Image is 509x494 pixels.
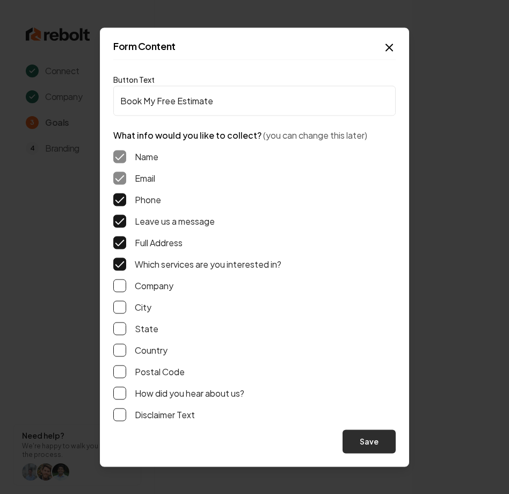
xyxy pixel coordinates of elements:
label: City [135,300,151,313]
input: Button Text [113,85,396,116]
h2: Form Content [113,41,396,51]
label: Company [135,279,173,292]
p: What info would you like to collect? [113,128,396,141]
label: Name [135,150,158,163]
label: State [135,322,158,335]
label: Full Address [135,236,183,249]
span: (you can change this later) [263,129,367,140]
label: Disclaimer Text [135,408,195,421]
label: How did you hear about us? [135,386,244,399]
label: Email [135,171,155,184]
label: Phone [135,193,161,206]
button: Save [343,429,396,453]
label: Postal Code [135,365,185,378]
label: Which services are you interested in? [135,257,281,270]
label: Button Text [113,74,155,84]
label: Country [135,343,168,356]
label: Leave us a message [135,214,215,227]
